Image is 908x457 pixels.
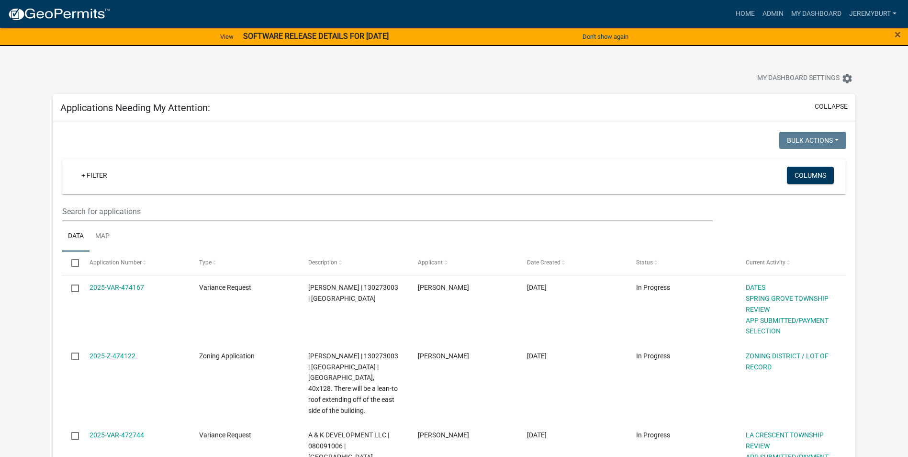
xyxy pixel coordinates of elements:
[62,202,713,221] input: Search for applications
[845,5,900,23] a: JeremyBurt
[527,431,547,439] span: 09/02/2025
[90,352,135,360] a: 2025-Z-474122
[750,69,861,88] button: My Dashboard Settingssettings
[746,284,765,291] a: DATES
[199,352,255,360] span: Zoning Application
[190,251,299,274] datatable-header-cell: Type
[408,251,517,274] datatable-header-cell: Applicant
[746,431,824,450] a: LA CRESCENT TOWNSHIP REVIEW
[62,221,90,252] a: Data
[527,352,547,360] span: 09/05/2025
[80,251,190,274] datatable-header-cell: Application Number
[736,251,845,274] datatable-header-cell: Current Activity
[199,259,212,266] span: Type
[418,431,469,439] span: Olivia Lamke
[579,29,632,45] button: Don't show again
[418,284,469,291] span: Michelle Burt
[527,284,547,291] span: 09/05/2025
[308,352,398,414] span: TROYER, ELI | 130273003 | Spring Grove | Horse barn, 40x128. There will be a lean-to roof extendi...
[787,5,845,23] a: My Dashboard
[90,431,144,439] a: 2025-VAR-472744
[627,251,736,274] datatable-header-cell: Status
[60,102,210,114] h5: Applications Needing My Attention:
[518,251,627,274] datatable-header-cell: Date Created
[746,295,829,313] a: SPRING GROVE TOWNSHIP REVIEW
[199,431,251,439] span: Variance Request
[216,29,237,45] a: View
[746,352,829,371] a: ZONING DISTRICT / LOT OF RECORD
[90,221,115,252] a: Map
[841,73,853,84] i: settings
[418,259,443,266] span: Applicant
[636,259,653,266] span: Status
[759,5,787,23] a: Admin
[779,132,846,149] button: Bulk Actions
[636,284,670,291] span: In Progress
[308,259,337,266] span: Description
[787,167,834,184] button: Columns
[636,431,670,439] span: In Progress
[90,259,142,266] span: Application Number
[895,29,901,40] button: Close
[527,259,560,266] span: Date Created
[62,251,80,274] datatable-header-cell: Select
[815,102,848,112] button: collapse
[299,251,408,274] datatable-header-cell: Description
[90,284,144,291] a: 2025-VAR-474167
[746,259,785,266] span: Current Activity
[199,284,251,291] span: Variance Request
[746,317,829,335] a: APP SUBMITTED/PAYMENT SELECTION
[636,352,670,360] span: In Progress
[418,352,469,360] span: Michelle Burt
[732,5,759,23] a: Home
[308,284,398,302] span: TROYER, ELI | 130273003 | Spring Grove
[757,73,840,84] span: My Dashboard Settings
[74,167,115,184] a: + Filter
[895,28,901,41] span: ×
[243,32,389,41] strong: SOFTWARE RELEASE DETAILS FOR [DATE]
